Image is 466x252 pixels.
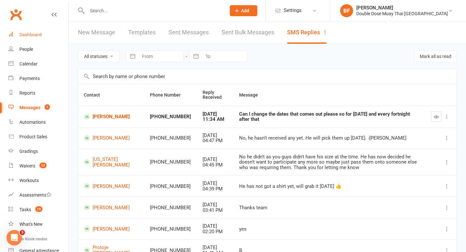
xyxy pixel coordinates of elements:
a: New Message [78,21,115,44]
div: BF [340,4,353,17]
div: Tasks [19,207,31,212]
a: Sent Messages [169,21,209,44]
div: Workouts [19,178,39,183]
a: [PERSON_NAME] [84,183,138,189]
a: [US_STATE][PERSON_NAME] [84,157,138,167]
div: Payments [19,76,40,81]
span: 3 [20,230,25,235]
a: Assessments [8,188,68,202]
th: Contact [78,84,144,106]
div: No, he hasn't received any yet. He will pick them up [DATE]. -[PERSON_NAME] [239,135,419,141]
div: Thanks team [239,205,419,211]
div: [DATE] [203,245,227,250]
a: Messages 1 [8,100,68,115]
span: 12 [39,163,47,168]
div: [PHONE_NUMBER] [150,205,191,211]
div: [DATE] [203,181,227,186]
div: What's New [19,222,43,227]
div: People [19,47,33,52]
a: Reports [8,86,68,100]
div: 04:45 PM [203,162,227,168]
div: Gradings [19,149,38,154]
span: Settings [284,3,302,18]
div: Can I change the dates that comes out please so for [DATE] and every fortnight after that [239,111,419,122]
a: Gradings [8,144,68,159]
div: [DATE] [203,111,227,117]
button: Mark all as read [414,51,457,62]
a: Calendar [8,57,68,71]
a: Clubworx [8,6,24,23]
a: Dashboard [8,28,68,42]
div: He has not got a shirt yet, will grab it [DATE] 👍 [239,184,419,189]
div: [DATE] [203,157,227,162]
a: Automations [8,115,68,130]
div: [DATE] [203,133,227,138]
a: People [8,42,68,57]
div: [DATE] [203,202,227,208]
a: What's New [8,217,68,232]
button: Add [230,5,257,16]
div: Dashboard [19,32,42,37]
div: Automations [19,120,46,125]
div: yes [239,226,419,232]
div: 04:47 PM [203,138,227,143]
a: Templates [128,21,156,44]
a: Sent Bulk Messages [222,21,274,44]
span: 1 [45,104,50,110]
div: No he didn't as you guys didn't have his size at the time. He has now decided he doesn't want to ... [239,154,419,170]
a: SMS Replies1 [287,21,327,44]
input: From [139,51,183,62]
div: [PERSON_NAME] [356,5,448,11]
div: [PHONE_NUMBER] [150,184,191,189]
div: Double Dose Muay Thai [GEOGRAPHIC_DATA] [356,11,448,17]
a: Product Sales [8,130,68,144]
a: [PERSON_NAME] [84,114,138,120]
div: 02:20 PM [203,229,227,235]
div: [PHONE_NUMBER] [150,135,191,141]
div: 04:39 PM [203,186,227,192]
th: Phone Number [144,84,197,106]
iframe: Intercom live chat [6,230,22,246]
input: Search by name or phone number [78,69,457,84]
a: Workouts [8,173,68,188]
a: [PERSON_NAME] [84,226,138,232]
a: [PERSON_NAME] [84,204,138,211]
th: Message [233,84,425,106]
div: Calendar [19,61,38,66]
div: 03:41 PM [203,208,227,213]
input: To [202,51,247,62]
div: Reports [19,90,35,96]
th: Reply Received [197,84,233,106]
div: [PHONE_NUMBER] [150,226,191,232]
div: Product Sales [19,134,47,139]
input: Search... [85,6,221,15]
span: Add [241,8,249,13]
div: Assessments [19,192,51,198]
a: Payments [8,71,68,86]
div: [DATE] [203,223,227,229]
a: Tasks 15 [8,202,68,217]
div: [PHONE_NUMBER] [150,114,191,120]
div: Messages [19,105,40,110]
div: [PHONE_NUMBER] [150,159,191,165]
div: Waivers [19,163,35,168]
a: Waivers 12 [8,159,68,173]
span: 15 [35,206,42,212]
a: [PERSON_NAME] [84,135,138,141]
div: 1 [323,29,327,36]
div: 11:34 AM [203,117,227,122]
